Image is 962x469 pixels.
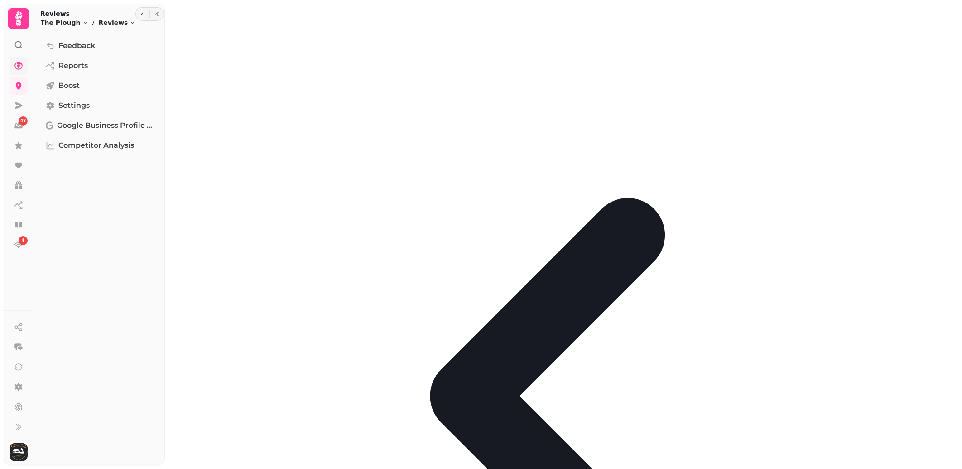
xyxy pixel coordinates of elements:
span: 4 [22,237,24,244]
a: Google Business Profile (Beta) [40,116,158,135]
nav: Tabs [33,33,165,465]
span: Boost [58,80,80,91]
span: Settings [58,100,90,111]
span: Google Business Profile (Beta) [57,120,152,131]
span: 48 [20,118,26,124]
button: Reviews [99,18,135,27]
span: Competitor Analysis [58,140,134,151]
a: 48 [10,116,28,135]
span: Reports [58,60,88,71]
a: Feedback [40,37,158,55]
a: Reports [40,57,158,75]
a: Competitor Analysis [40,136,158,155]
a: 4 [10,236,28,254]
a: Boost [40,77,158,95]
span: Feedback [58,40,95,51]
a: Settings [40,97,158,115]
button: The Plough [40,18,88,27]
h2: Reviews [40,9,135,18]
a: go-back [170,392,962,400]
nav: breadcrumb [40,18,135,27]
button: User avatar [8,443,29,461]
span: The Plough [40,18,81,27]
img: User avatar [10,443,28,461]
